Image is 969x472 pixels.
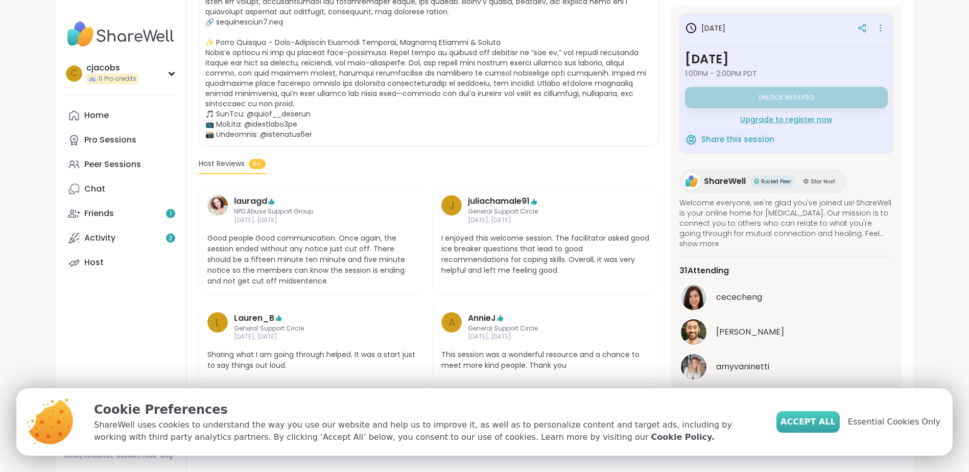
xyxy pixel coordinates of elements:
span: Star Host [811,178,835,185]
span: 2 [169,234,172,243]
span: 1 [170,209,172,218]
button: Unlock with Pro [685,87,888,108]
img: ShareWell [683,173,700,190]
span: Welcome everyone, we're glad you've joined us! ShareWell is your online home for [MEDICAL_DATA]. ... [679,198,893,239]
a: Friends1 [64,201,178,226]
a: Chat [64,177,178,201]
div: Peer Sessions [84,159,141,170]
span: General Support Circle [468,324,624,333]
span: amyvaninetti [716,361,769,373]
span: I enjoyed this welcome session. The facilitator asked good ice breaker questions that lead to goo... [441,233,650,276]
span: 31 Attending [679,265,729,277]
h3: [DATE] [685,50,888,68]
img: cececheng [681,285,706,310]
div: Friends [84,208,114,219]
span: Unlock with Pro [759,93,814,102]
span: 1:00PM - 2:00PM PDT [685,68,888,79]
img: ShareWell Nav Logo [64,16,178,52]
a: lauragd [207,195,228,225]
span: brett [716,326,784,338]
a: juliachamale91 [468,195,530,207]
span: This session was a wonderful resource and a chance to meet more kind people. Thank you [441,349,650,371]
span: Share this session [701,134,774,146]
h3: [DATE] [685,22,725,34]
span: ShareWell [704,175,746,187]
p: ShareWell uses cookies to understand the way you use our website and help us to improve it, as we... [94,419,760,443]
a: Home [64,103,178,128]
a: Pro Sessions [64,128,178,152]
div: cjacobs [86,62,138,74]
span: General Support Circle [234,324,390,333]
img: brett [681,319,706,345]
button: See All [775,387,798,398]
a: L [207,312,228,342]
span: Good people Good communication. Once again, the session ended without any notice just cut off. Th... [207,233,416,287]
a: Activity2 [64,226,178,250]
div: Upgrade to register now [685,114,888,125]
a: ShareWellShareWellRocket PeerRocket PeerStar HostStar Host [679,169,847,194]
div: Activity [84,232,115,244]
span: 0 Pro credits [99,75,136,83]
div: Chat [84,183,105,195]
span: Rocket Peer [761,178,791,185]
a: Safety Resources [64,453,113,460]
img: lauragd [207,195,228,216]
span: L [215,315,220,330]
span: [DATE], [DATE] [234,216,390,225]
span: [DATE], [DATE] [234,333,390,341]
a: Redeem Code [117,453,156,460]
span: Essential Cookies Only [848,416,940,428]
div: Host [84,257,104,268]
span: c [70,67,77,80]
a: Lauren_B [234,312,274,324]
span: [DATE], [DATE] [468,216,624,225]
p: Cookie Preferences [94,400,760,419]
span: show more [679,239,893,249]
a: A [441,312,462,342]
a: Cookie Policy. [651,431,715,443]
a: cecechengcececheng [679,283,893,312]
a: brett[PERSON_NAME] [679,318,893,346]
a: amyvaninettiamyvaninetti [679,352,893,381]
a: lauragd [234,195,267,207]
div: Home [84,110,109,121]
span: General Support Circle [468,207,624,216]
span: Accept All [781,416,836,428]
span: Sharing what I am going through helped. It was a start just to say things out loud. [207,349,416,371]
img: ShareWell Logomark [685,133,697,146]
a: j [441,195,462,225]
img: Star Host [803,179,809,184]
img: amyvaninetti [681,354,706,380]
a: AnnieJ [468,312,496,324]
button: Accept All [776,411,840,433]
span: Host Reviews [199,158,245,169]
button: Share this session [685,129,774,150]
a: Blog [160,453,173,460]
span: A [448,315,455,330]
span: j [449,198,455,213]
a: Peer Sessions [64,152,178,177]
span: cececheng [716,291,762,303]
span: [DATE], [DATE] [468,333,624,341]
a: Host [64,250,178,275]
img: Rocket Peer [754,179,759,184]
div: Pro Sessions [84,134,136,146]
span: 5+ [249,159,266,169]
span: NPD Abuse Support Group [234,207,390,216]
